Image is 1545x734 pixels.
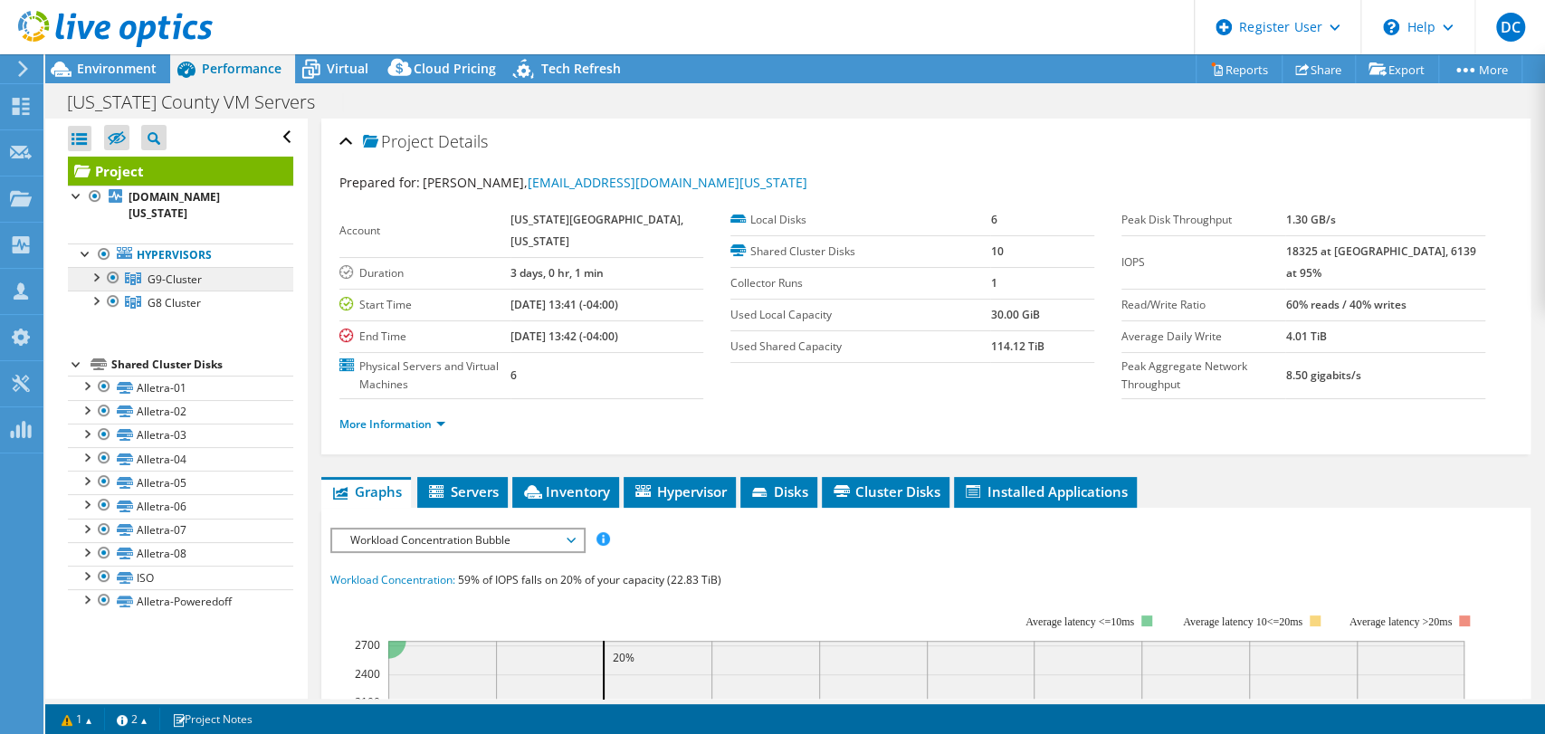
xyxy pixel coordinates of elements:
span: Graphs [330,482,402,500]
label: End Time [339,328,510,346]
span: Workload Concentration Bubble [341,529,574,551]
span: Tech Refresh [541,60,621,77]
a: Alletra-Poweredoff [68,589,293,613]
b: 30.00 GiB [990,307,1039,322]
label: Read/Write Ratio [1121,296,1285,314]
a: Project Notes [159,708,265,730]
a: Alletra-08 [68,542,293,566]
span: Inventory [521,482,610,500]
b: [US_STATE][GEOGRAPHIC_DATA], [US_STATE] [510,212,683,249]
span: Details [438,130,488,152]
a: ISO [68,566,293,589]
span: Installed Applications [963,482,1128,500]
a: Hypervisors [68,243,293,267]
b: 6 [510,367,517,383]
b: 10 [990,243,1003,259]
a: Alletra-01 [68,376,293,399]
label: Account [339,222,510,240]
b: 1 [990,275,997,291]
text: 2400 [355,666,380,682]
span: Workload Concentration: [330,572,455,587]
label: Physical Servers and Virtual Machines [339,357,510,394]
div: Shared Cluster Disks [111,354,293,376]
tspan: Average latency <=10ms [1025,615,1134,628]
b: 18325 at [GEOGRAPHIC_DATA], 6139 at 95% [1285,243,1475,281]
label: Average Daily Write [1121,328,1285,346]
label: Peak Aggregate Network Throughput [1121,357,1285,394]
span: Environment [77,60,157,77]
a: Alletra-02 [68,400,293,424]
span: Project [363,133,434,151]
b: 8.50 gigabits/s [1285,367,1360,383]
b: 6 [990,212,997,227]
a: Project [68,157,293,186]
a: [DOMAIN_NAME][US_STATE] [68,186,293,225]
a: Alletra-06 [68,494,293,518]
text: 2100 [355,694,380,710]
a: G8 Cluster [68,291,293,314]
a: Export [1355,55,1439,83]
a: More Information [339,416,445,432]
label: Local Disks [730,211,990,229]
text: 20% [613,650,634,665]
label: Used Shared Capacity [730,338,990,356]
label: Start Time [339,296,510,314]
tspan: Average latency 10<=20ms [1183,615,1302,628]
text: Average latency >20ms [1349,615,1452,628]
span: DC [1496,13,1525,42]
a: Alletra-05 [68,471,293,494]
label: Collector Runs [730,274,990,292]
label: Duration [339,264,510,282]
a: [EMAIL_ADDRESS][DOMAIN_NAME][US_STATE] [528,174,807,191]
span: Cloud Pricing [414,60,496,77]
svg: \n [1383,19,1399,35]
label: Shared Cluster Disks [730,243,990,261]
a: Alletra-03 [68,424,293,447]
b: 114.12 TiB [990,338,1044,354]
span: Cluster Disks [831,482,940,500]
b: [DATE] 13:41 (-04:00) [510,297,618,312]
b: 3 days, 0 hr, 1 min [510,265,604,281]
span: Hypervisor [633,482,727,500]
span: [PERSON_NAME], [423,174,807,191]
b: [DATE] 13:42 (-04:00) [510,329,618,344]
b: 60% reads / 40% writes [1285,297,1406,312]
a: 2 [104,708,160,730]
b: [DOMAIN_NAME][US_STATE] [129,189,220,221]
span: Disks [749,482,808,500]
span: Servers [426,482,499,500]
a: Alletra-04 [68,447,293,471]
a: Alletra-07 [68,519,293,542]
label: Prepared for: [339,174,420,191]
a: More [1438,55,1522,83]
span: G8 Cluster [148,295,201,310]
b: 4.01 TiB [1285,329,1326,344]
b: 1.30 GB/s [1285,212,1335,227]
a: Share [1282,55,1356,83]
a: 1 [49,708,105,730]
a: G9-Cluster [68,267,293,291]
h1: [US_STATE] County VM Servers [59,92,343,112]
a: Reports [1196,55,1283,83]
span: Virtual [327,60,368,77]
label: Used Local Capacity [730,306,990,324]
span: Performance [202,60,281,77]
label: IOPS [1121,253,1285,272]
label: Peak Disk Throughput [1121,211,1285,229]
span: 59% of IOPS falls on 20% of your capacity (22.83 TiB) [458,572,721,587]
span: G9-Cluster [148,272,202,287]
text: 2700 [355,637,380,653]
